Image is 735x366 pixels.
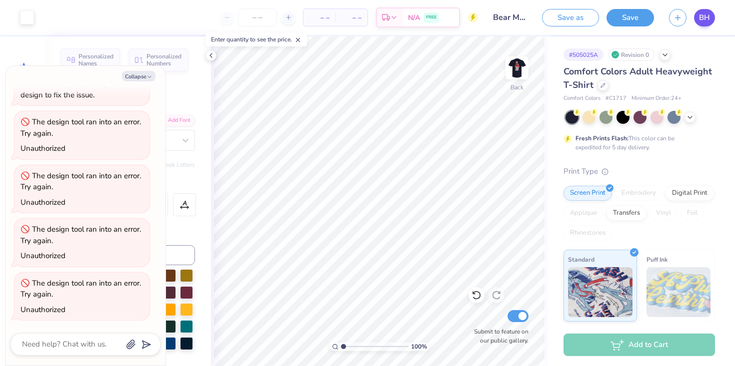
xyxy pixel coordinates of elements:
span: Personalized Numbers [146,53,182,67]
div: The design tool failed to load some fonts. Try reopening your design to fix the issue. [20,67,129,100]
div: The design tool ran into an error. Try again. [20,278,141,300]
strong: Fresh Prints Flash: [575,134,628,142]
span: Personalized Names [78,53,114,67]
span: Comfort Colors [563,94,600,103]
span: Comfort Colors Adult Heavyweight T-Shirt [563,65,712,91]
div: Digital Print [665,186,714,201]
span: Minimum Order: 24 + [631,94,681,103]
div: Foil [680,206,704,221]
span: N/A [408,12,420,23]
div: Vinyl [649,206,677,221]
span: Standard [568,254,594,265]
div: Unauthorized [20,197,65,207]
div: Print Type [563,166,715,177]
div: Transfers [606,206,646,221]
div: Applique [563,206,603,221]
span: BH [699,12,710,23]
label: Submit to feature on our public gallery. [468,327,528,345]
div: The design tool ran into an error. Try again. [20,171,141,192]
button: Collapse [122,71,155,81]
div: Unauthorized [20,305,65,315]
a: BH [694,9,715,26]
div: Add Font [155,115,195,126]
span: – – [309,12,329,23]
div: Enter quantity to see the price. [205,32,307,46]
div: # 505025A [563,48,603,61]
div: Rhinestones [563,226,612,241]
span: Puff Ink [646,254,667,265]
span: # C1717 [605,94,626,103]
img: Back [507,58,527,78]
div: Embroidery [615,186,662,201]
div: The design tool ran into an error. Try again. [20,117,141,138]
div: Revision 0 [608,48,654,61]
button: Save [606,9,654,26]
div: The design tool ran into an error. Try again. [20,224,141,246]
div: Unauthorized [20,251,65,261]
span: 100 % [411,342,427,351]
div: Unauthorized [20,143,65,153]
input: Untitled Design [485,7,534,27]
span: FREE [426,14,436,21]
img: Puff Ink [646,267,711,317]
span: – – [341,12,361,23]
img: Standard [568,267,632,317]
div: Back [510,83,523,92]
button: Save as [542,9,599,26]
div: This color can be expedited for 5 day delivery. [575,134,698,152]
input: – – [238,8,277,26]
div: Screen Print [563,186,612,201]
